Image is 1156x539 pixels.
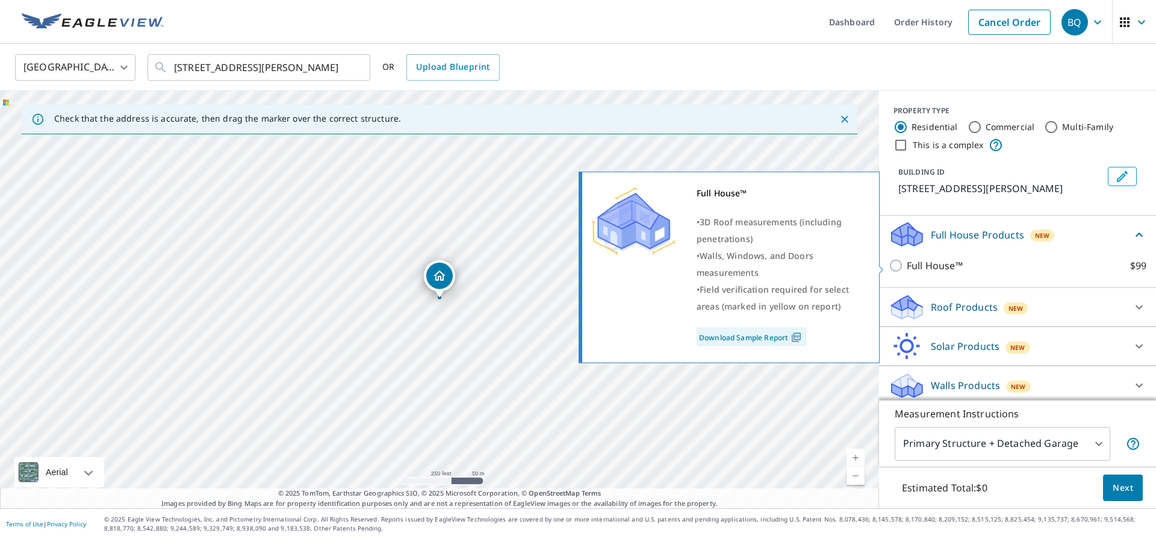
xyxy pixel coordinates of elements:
img: Pdf Icon [788,332,804,343]
div: Aerial [42,457,72,487]
a: Terms of Use [6,520,43,528]
button: Edit building 1 [1108,167,1137,186]
p: Full House Products [931,228,1024,242]
label: Residential [912,121,958,133]
p: | [6,520,86,528]
button: Close [837,111,853,127]
p: Check that the address is accurate, then drag the marker over the correct structure. [54,113,401,124]
a: Current Level 17, Zoom Out [847,467,865,485]
div: • [697,281,864,315]
span: Next [1113,481,1133,496]
a: Cancel Order [968,10,1051,35]
img: Premium [591,185,676,257]
label: Multi-Family [1062,121,1113,133]
div: Dropped pin, building 1, Residential property, 1052 Drexel Dr Saint Charles, MO 63303 [424,260,455,298]
span: 3D Roof measurements (including penetrations) [697,216,842,245]
a: Current Level 17, Zoom In [847,449,865,467]
div: Solar ProductsNew [889,332,1146,361]
p: [STREET_ADDRESS][PERSON_NAME] [898,181,1103,196]
a: Upload Blueprint [406,54,499,81]
span: New [1008,304,1023,313]
div: BQ [1061,9,1088,36]
input: Search by address or latitude-longitude [174,51,346,84]
a: Terms [582,488,601,497]
div: Roof ProductsNew [889,293,1146,322]
img: EV Logo [22,13,164,31]
div: Full House™ [697,185,864,202]
span: Upload Blueprint [416,60,489,75]
p: Walls Products [931,378,1000,393]
a: Download Sample Report [697,327,807,346]
span: New [1011,382,1025,391]
span: © 2025 TomTom, Earthstar Geographics SIO, © 2025 Microsoft Corporation, © [278,488,601,499]
button: Next [1103,475,1143,502]
div: OR [382,54,500,81]
span: New [1010,343,1025,352]
div: • [697,214,864,248]
a: Privacy Policy [47,520,86,528]
span: Walls, Windows, and Doors measurements [697,250,813,278]
p: Full House™ [907,258,963,273]
p: Roof Products [931,300,998,314]
span: Field verification required for select areas (marked in yellow on report) [697,284,849,312]
p: BUILDING ID [898,167,945,177]
div: Walls ProductsNew [889,371,1146,400]
p: Solar Products [931,339,999,354]
div: [GEOGRAPHIC_DATA] [15,51,135,84]
div: Aerial [14,457,104,487]
label: Commercial [986,121,1035,133]
label: This is a complex [913,139,984,151]
div: • [697,248,864,281]
div: PROPERTY TYPE [893,105,1142,116]
p: © 2025 Eagle View Technologies, Inc. and Pictometry International Corp. All Rights Reserved. Repo... [104,515,1150,533]
span: Your report will include the primary structure and a detached garage if one exists. [1126,437,1140,451]
div: Primary Structure + Detached Garage [895,427,1110,461]
p: Estimated Total: $0 [892,475,997,501]
a: OpenStreetMap [529,488,579,497]
div: Full House ProductsNew [889,220,1146,249]
p: $99 [1130,258,1146,273]
p: Measurement Instructions [895,407,1140,421]
span: New [1035,231,1049,240]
